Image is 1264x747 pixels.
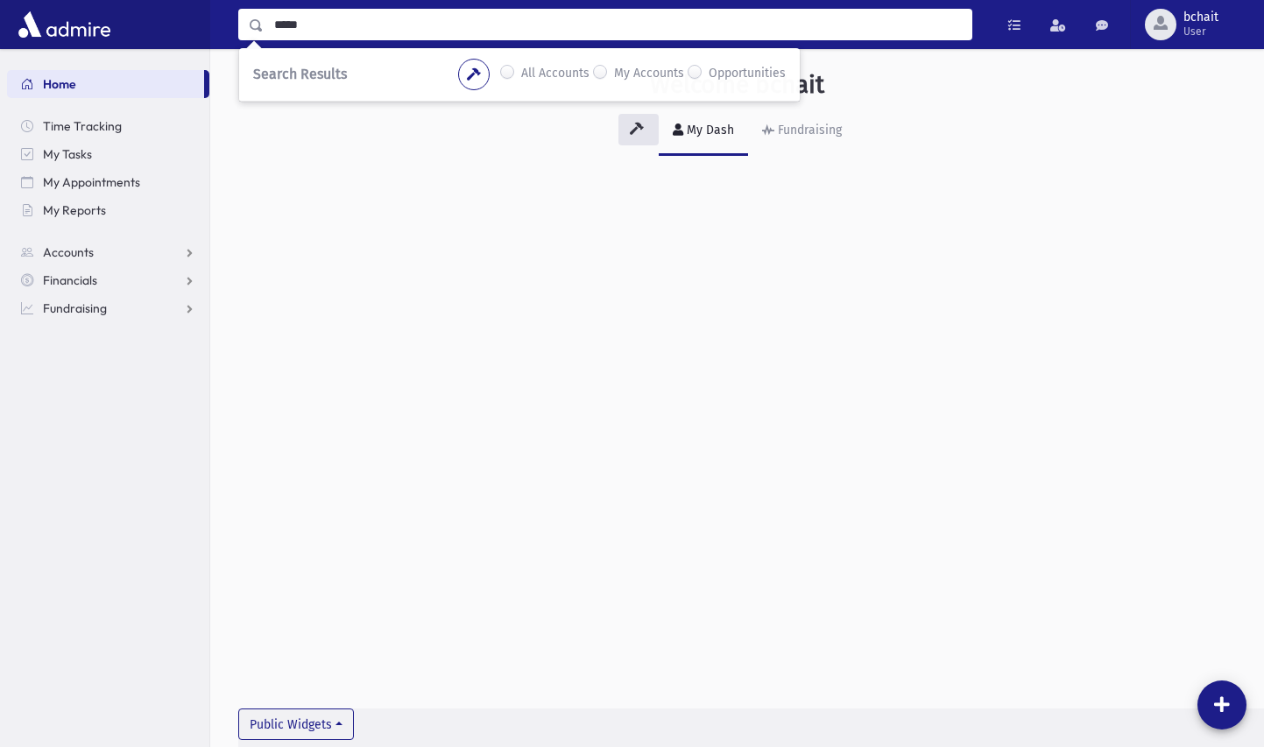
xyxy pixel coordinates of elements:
[43,118,122,134] span: Time Tracking
[774,123,842,137] div: Fundraising
[7,112,209,140] a: Time Tracking
[748,107,856,156] a: Fundraising
[43,146,92,162] span: My Tasks
[43,244,94,260] span: Accounts
[7,140,209,168] a: My Tasks
[1183,11,1218,25] span: bchait
[43,272,97,288] span: Financials
[7,294,209,322] a: Fundraising
[7,196,209,224] a: My Reports
[683,123,734,137] div: My Dash
[521,64,590,85] label: All Accounts
[709,64,786,85] label: Opportunities
[7,70,204,98] a: Home
[43,174,140,190] span: My Appointments
[238,708,354,740] button: Public Widgets
[7,238,209,266] a: Accounts
[14,7,115,42] img: AdmirePro
[43,76,76,92] span: Home
[7,266,209,294] a: Financials
[659,107,748,156] a: My Dash
[614,64,684,85] label: My Accounts
[1183,25,1218,39] span: User
[43,300,107,316] span: Fundraising
[43,202,106,218] span: My Reports
[253,66,347,82] span: Search Results
[264,9,971,40] input: Search
[7,168,209,196] a: My Appointments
